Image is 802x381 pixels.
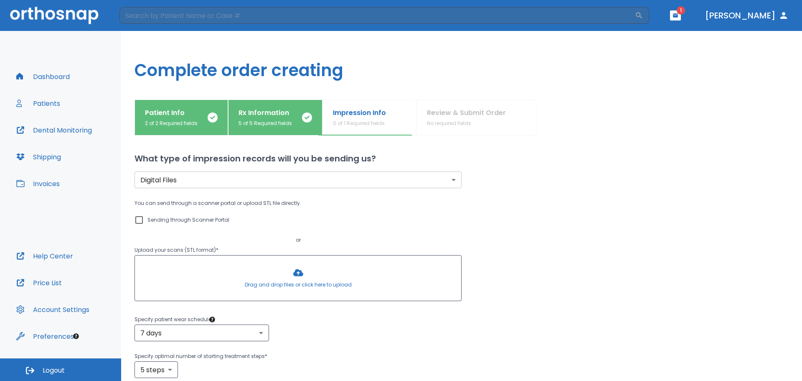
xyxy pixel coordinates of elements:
p: Rx Information [239,108,292,118]
span: 1 [677,6,685,15]
div: Tooltip anchor [72,332,80,340]
p: 0 of 1 Required fields [333,120,386,127]
p: Sending through Scanner Portal [147,215,229,225]
h1: Complete order creating [121,31,802,100]
span: Logout [43,366,65,375]
div: Tooltip anchor [208,316,216,323]
p: or [135,235,462,245]
button: Patients [11,93,65,113]
button: Account Settings [11,299,94,320]
img: Orthosnap [10,7,99,24]
button: Shipping [11,147,66,167]
button: Invoices [11,174,65,194]
p: You can send through a scanner portal or upload STL file directly. [135,198,462,208]
p: 2 of 2 Required fields [145,120,198,127]
div: 5 steps [135,361,178,378]
button: Dashboard [11,66,75,87]
p: 5 of 5 Required fields [239,120,292,127]
p: Upload your scans (STL format) * [135,245,462,255]
p: Specify patient wear schedule * [135,315,789,325]
button: Preferences [11,326,79,346]
input: Search by Patient Name or Case # [119,7,635,24]
div: 7 days [135,325,269,341]
p: Patient Info [145,108,198,118]
button: Help Center [11,246,78,266]
button: Dental Monitoring [11,120,97,140]
button: Price List [11,273,67,293]
div: Without label [135,171,462,188]
p: Impression Info [333,108,386,118]
button: [PERSON_NAME] [702,8,792,23]
p: Specify optimal number of starting treatment steps * [135,351,789,361]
